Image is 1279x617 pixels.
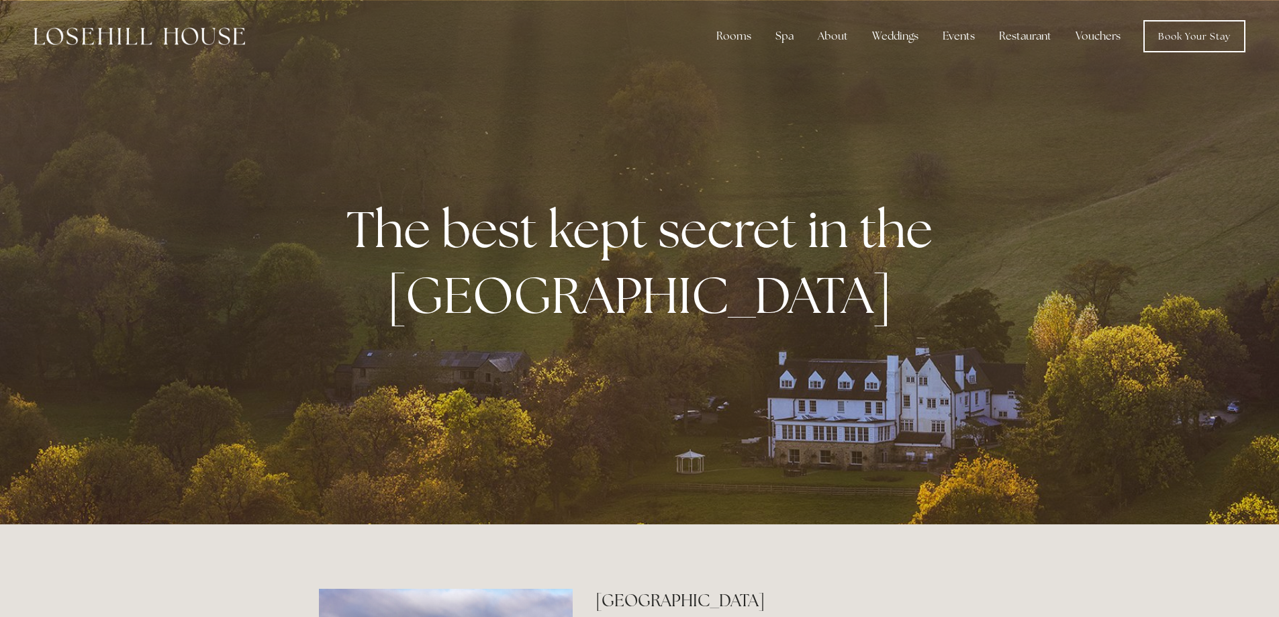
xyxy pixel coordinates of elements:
[988,23,1062,50] div: Restaurant
[596,589,960,612] h2: [GEOGRAPHIC_DATA]
[932,23,986,50] div: Events
[706,23,762,50] div: Rooms
[1065,23,1131,50] a: Vouchers
[765,23,804,50] div: Spa
[861,23,929,50] div: Weddings
[34,28,245,45] img: Losehill House
[1143,20,1245,52] a: Book Your Stay
[346,196,943,328] strong: The best kept secret in the [GEOGRAPHIC_DATA]
[807,23,859,50] div: About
